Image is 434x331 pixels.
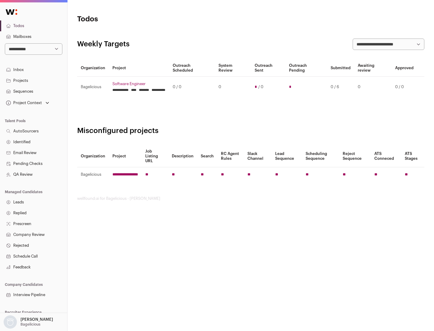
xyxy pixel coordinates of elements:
[20,322,40,327] p: Bagelicious
[169,60,215,77] th: Outreach Scheduled
[2,6,20,18] img: Wellfound
[112,82,165,86] a: Software Engineer
[142,145,168,167] th: Job Listing URL
[244,145,272,167] th: Slack Channel
[354,60,392,77] th: Awaiting review
[302,145,339,167] th: Scheduling Sequence
[77,14,193,24] h1: Todos
[77,167,109,182] td: Bagelicious
[77,196,424,201] footer: wellfound:ai for Bagelicious - [PERSON_NAME]
[327,60,354,77] th: Submitted
[168,145,197,167] th: Description
[5,99,50,107] button: Open dropdown
[258,85,263,89] span: / 0
[251,60,286,77] th: Outreach Sent
[285,60,327,77] th: Outreach Pending
[4,315,17,329] img: nopic.png
[2,315,54,329] button: Open dropdown
[392,60,417,77] th: Approved
[371,145,401,167] th: ATS Conneced
[354,77,392,97] td: 0
[77,126,424,136] h2: Misconfigured projects
[215,60,251,77] th: System Review
[169,77,215,97] td: 0 / 0
[77,77,109,97] td: Bagelicious
[109,145,142,167] th: Project
[217,145,244,167] th: RC Agent Rules
[401,145,424,167] th: ATS Stages
[77,39,130,49] h2: Weekly Targets
[272,145,302,167] th: Lead Sequence
[77,60,109,77] th: Organization
[77,145,109,167] th: Organization
[197,145,217,167] th: Search
[339,145,371,167] th: Reject Sequence
[109,60,169,77] th: Project
[20,317,53,322] p: [PERSON_NAME]
[5,101,42,105] div: Project Context
[327,77,354,97] td: 0 / 6
[215,77,251,97] td: 0
[392,77,417,97] td: 0 / 0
